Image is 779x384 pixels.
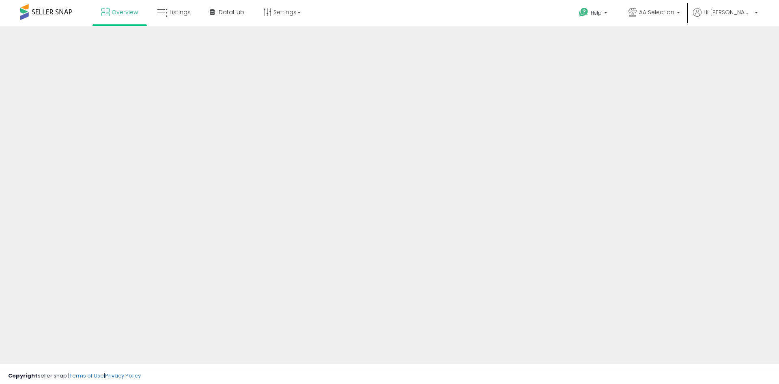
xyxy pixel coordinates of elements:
i: Get Help [579,7,589,17]
span: Listings [170,8,191,16]
a: Hi [PERSON_NAME] [693,8,758,26]
span: Hi [PERSON_NAME] [704,8,752,16]
span: Overview [112,8,138,16]
span: AA Selection [639,8,674,16]
span: Help [591,9,602,16]
span: DataHub [219,8,244,16]
a: Help [572,1,615,26]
